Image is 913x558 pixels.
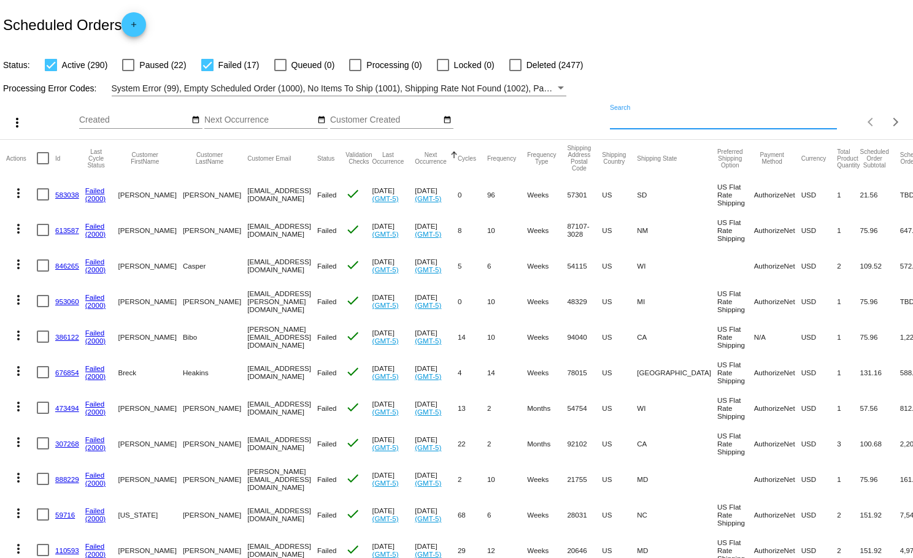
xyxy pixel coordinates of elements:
[443,115,452,125] mat-icon: date_range
[247,354,317,390] mat-cell: [EMAIL_ADDRESS][DOMAIN_NAME]
[372,390,415,426] mat-cell: [DATE]
[602,319,637,354] mat-cell: US
[345,329,360,343] mat-icon: check
[527,283,567,319] mat-cell: Weeks
[247,497,317,532] mat-cell: [EMAIL_ADDRESS][DOMAIN_NAME]
[717,177,754,212] mat-cell: US Flat Rate Shipping
[415,372,441,380] a: (GMT-5)
[366,58,422,72] span: Processing (0)
[837,248,860,283] mat-cell: 2
[330,115,441,125] input: Customer Created
[55,475,79,483] a: 888229
[79,115,190,125] input: Created
[837,497,860,532] mat-cell: 2
[567,145,591,172] button: Change sorting for ShippingPostcode
[717,212,754,248] mat-cell: US Flat Rate Shipping
[85,542,105,550] a: Failed
[801,283,838,319] mat-cell: USD
[415,514,441,522] a: (GMT-5)
[85,186,105,194] a: Failed
[527,390,567,426] mat-cell: Months
[118,248,183,283] mat-cell: [PERSON_NAME]
[85,364,105,372] a: Failed
[602,461,637,497] mat-cell: US
[118,151,172,165] button: Change sorting for CustomerFirstName
[717,283,754,319] mat-cell: US Flat Rate Shipping
[183,151,236,165] button: Change sorting for CustomerLastName
[317,191,337,199] span: Failed
[372,151,404,165] button: Change sorting for LastOccurrenceUtc
[602,354,637,390] mat-cell: US
[454,58,495,72] span: Locked (0)
[527,497,567,532] mat-cell: Weeks
[415,319,458,354] mat-cell: [DATE]
[637,155,677,162] button: Change sorting for ShippingState
[717,354,754,390] mat-cell: US Flat Rate Shipping
[11,328,26,343] mat-icon: more_vert
[55,369,79,376] a: 676854
[610,115,838,125] input: Search
[527,212,567,248] mat-cell: Weeks
[859,110,884,134] button: Previous page
[372,550,399,558] a: (GMT-5)
[860,426,900,461] mat-cell: 100.68
[860,390,900,426] mat-cell: 57.56
[637,248,717,283] mat-cell: WI
[85,400,105,408] a: Failed
[567,461,602,497] mat-cell: 21755
[11,399,26,414] mat-icon: more_vert
[837,390,860,426] mat-cell: 1
[317,155,334,162] button: Change sorting for Status
[85,408,106,416] a: (2000)
[372,514,399,522] a: (GMT-5)
[602,426,637,461] mat-cell: US
[415,443,441,451] a: (GMT-5)
[567,390,602,426] mat-cell: 54754
[85,194,106,202] a: (2000)
[637,283,717,319] mat-cell: MI
[717,390,754,426] mat-cell: US Flat Rate Shipping
[372,319,415,354] mat-cell: [DATE]
[345,364,360,379] mat-icon: check
[247,212,317,248] mat-cell: [EMAIL_ADDRESS][DOMAIN_NAME]
[837,461,860,497] mat-cell: 1
[372,479,399,487] a: (GMT-5)
[291,58,335,72] span: Queued (0)
[801,248,838,283] mat-cell: USD
[487,390,527,426] mat-cell: 2
[567,354,602,390] mat-cell: 78015
[317,226,337,234] span: Failed
[317,297,337,305] span: Failed
[112,81,567,96] mat-select: Filter by Processing Error Codes
[567,426,602,461] mat-cell: 92102
[415,390,458,426] mat-cell: [DATE]
[85,293,105,301] a: Failed
[837,177,860,212] mat-cell: 1
[837,426,860,461] mat-cell: 3
[837,354,860,390] mat-cell: 1
[55,546,79,554] a: 110593
[801,461,838,497] mat-cell: USD
[183,177,247,212] mat-cell: [PERSON_NAME]
[637,497,717,532] mat-cell: NC
[372,443,399,451] a: (GMT-5)
[860,461,900,497] mat-cell: 75.96
[55,333,79,341] a: 386122
[317,404,337,412] span: Failed
[3,12,146,37] h2: Scheduled Orders
[487,319,527,354] mat-cell: 10
[415,354,458,390] mat-cell: [DATE]
[860,248,900,283] mat-cell: 109.52
[3,83,97,93] span: Processing Error Codes:
[204,115,315,125] input: Next Occurrence
[602,283,637,319] mat-cell: US
[754,248,801,283] mat-cell: AuthorizeNet
[860,354,900,390] mat-cell: 131.16
[527,151,556,165] button: Change sorting for FrequencyType
[85,435,105,443] a: Failed
[527,354,567,390] mat-cell: Weeks
[345,186,360,201] mat-icon: check
[458,497,487,532] mat-cell: 68
[637,354,717,390] mat-cell: [GEOGRAPHIC_DATA]
[801,497,838,532] mat-cell: USD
